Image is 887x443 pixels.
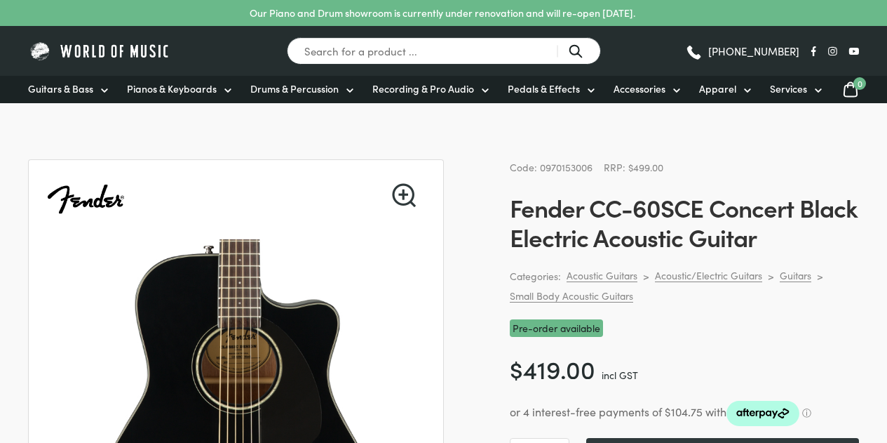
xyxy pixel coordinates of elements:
[127,81,217,96] span: Pianos & Keyboards
[699,81,736,96] span: Apparel
[28,40,172,62] img: World of Music
[602,368,638,382] span: incl GST
[684,289,887,443] iframe: Chat with our support team
[510,351,523,385] span: $
[614,81,665,96] span: Accessories
[567,269,637,282] a: Acoustic Guitars
[250,81,339,96] span: Drums & Percussion
[655,269,762,282] a: Acoustic/Electric Guitars
[510,160,593,174] span: Code: 0970153006
[510,351,595,385] bdi: 419.00
[250,6,635,20] p: Our Piano and Drum showroom is currently under renovation and will re-open [DATE].
[770,81,807,96] span: Services
[708,46,799,56] span: [PHONE_NUMBER]
[287,37,601,65] input: Search for a product ...
[510,268,561,284] span: Categories:
[817,270,823,282] div: >
[768,270,774,282] div: >
[510,192,859,251] h1: Fender CC-60SCE Concert Black Electric Acoustic Guitar
[685,41,799,62] a: [PHONE_NUMBER]
[510,319,603,337] span: Pre-order available
[853,77,866,90] span: 0
[508,81,580,96] span: Pedals & Effects
[780,269,811,282] a: Guitars
[392,183,416,207] a: View full-screen image gallery
[604,160,663,174] span: RRP: $499.00
[372,81,474,96] span: Recording & Pro Audio
[643,270,649,282] div: >
[510,289,633,303] a: Small Body Acoustic Guitars
[28,81,93,96] span: Guitars & Bass
[46,160,126,240] img: Fender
